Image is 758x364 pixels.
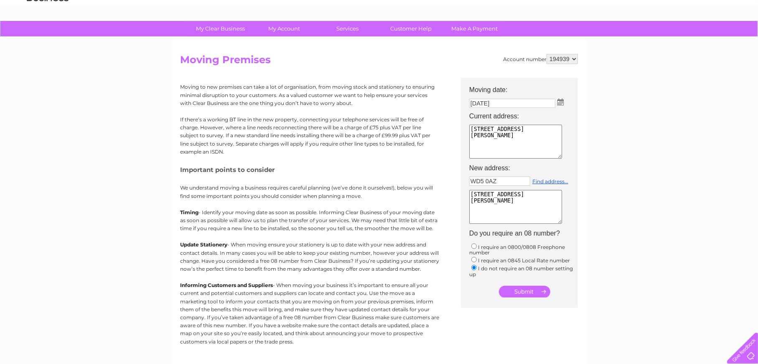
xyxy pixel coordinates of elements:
[180,209,198,215] b: Timing
[632,36,650,42] a: Energy
[532,178,568,185] a: Find address...
[465,240,582,279] td: I require an 0800/0808 Freephone number I require an 0845 Local Rate number I do not require an 0...
[180,54,578,70] h2: Moving Premises
[557,99,564,105] img: ...
[313,21,382,36] a: Services
[702,36,723,42] a: Contact
[180,166,439,173] h5: Important points to consider
[26,22,69,47] img: logo.png
[465,110,582,123] th: Current address:
[186,21,255,36] a: My Clear Business
[180,83,439,107] p: Moving to new premises can take a lot of organisation, from moving stock and stationery to ensuri...
[499,286,550,297] input: Submit
[611,36,627,42] a: Water
[180,241,439,273] p: - When moving ensure your stationery is up to date with your new address and contact details. In ...
[655,36,680,42] a: Telecoms
[180,115,439,156] p: If there’s a working BT line in the new property, connecting your telephone services will be free...
[440,21,509,36] a: Make A Payment
[377,21,446,36] a: Customer Help
[182,5,577,41] div: Clear Business is a trading name of Verastar Limited (registered in [GEOGRAPHIC_DATA] No. 3667643...
[180,241,227,248] b: Update Stationery
[180,208,439,233] p: - Identify your moving date as soon as possible. Informing Clear Business of your moving date as ...
[180,281,439,346] p: - When moving your business it’s important to ensure all your current and potential customers and...
[730,36,750,42] a: Log out
[180,184,439,200] p: We understand moving a business requires careful planning (we’ve done it ourselves!), below you w...
[180,282,273,288] b: Informing Customers and Suppliers
[685,36,697,42] a: Blog
[600,4,658,15] a: 0333 014 3131
[250,21,319,36] a: My Account
[503,54,578,64] div: Account number
[465,162,582,174] th: New address:
[465,227,582,240] th: Do you require an 08 number?
[465,78,582,96] th: Moving date:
